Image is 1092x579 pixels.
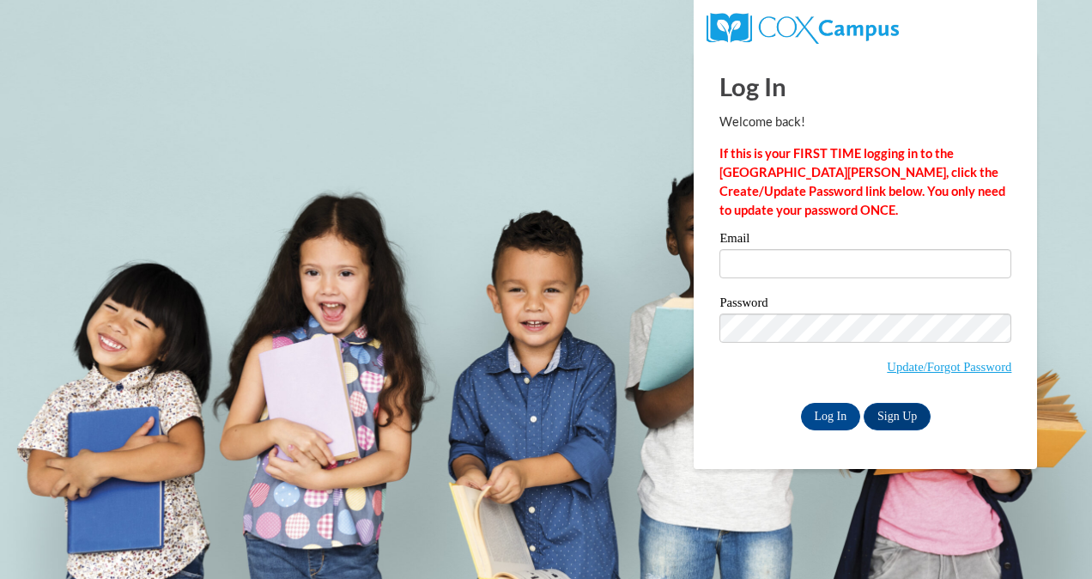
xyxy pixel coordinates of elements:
p: Welcome back! [719,113,1011,131]
a: COX Campus [707,20,898,34]
label: Email [719,232,1011,249]
a: Update/Forgot Password [887,360,1011,374]
label: Password [719,296,1011,314]
a: Sign Up [864,403,931,430]
h1: Log In [719,69,1011,104]
strong: If this is your FIRST TIME logging in to the [GEOGRAPHIC_DATA][PERSON_NAME], click the Create/Upd... [719,146,1005,217]
input: Log In [801,403,861,430]
img: COX Campus [707,13,898,44]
